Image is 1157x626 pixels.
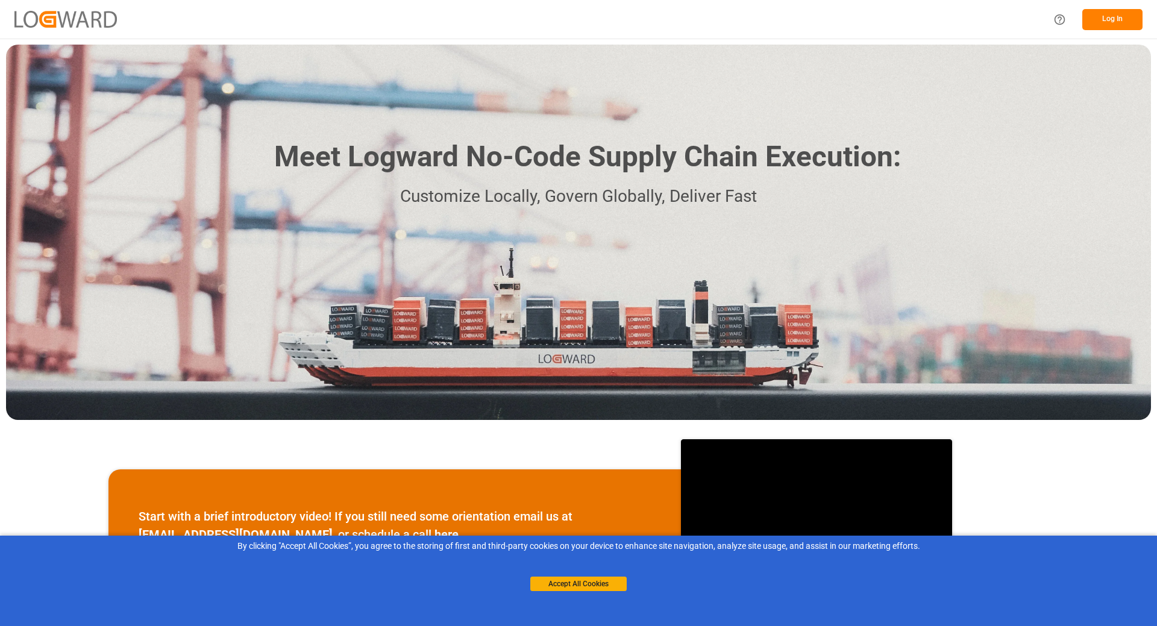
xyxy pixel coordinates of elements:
button: Help Center [1046,6,1073,33]
img: Logward_new_orange.png [14,11,117,27]
h1: Meet Logward No-Code Supply Chain Execution: [274,136,901,178]
button: Log In [1082,9,1143,30]
a: [EMAIL_ADDRESS][DOMAIN_NAME] [139,527,333,542]
div: By clicking "Accept All Cookies”, you agree to the storing of first and third-party cookies on yo... [8,540,1149,552]
button: Accept All Cookies [530,577,627,591]
p: Start with a brief introductory video! If you still need some orientation email us at , or schedu... [139,507,651,543]
a: here [434,527,459,542]
p: Customize Locally, Govern Globally, Deliver Fast [256,183,901,210]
